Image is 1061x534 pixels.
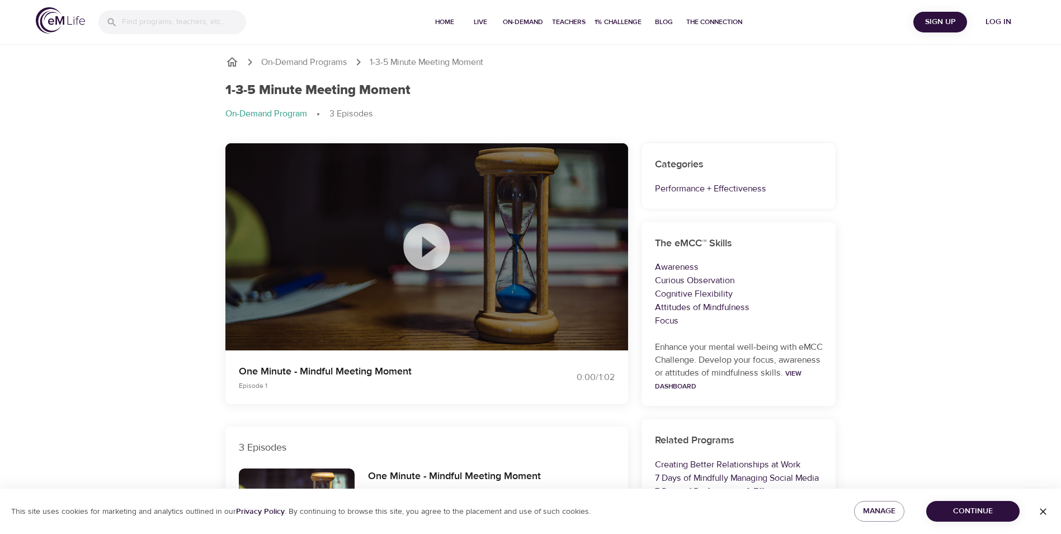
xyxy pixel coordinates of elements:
[239,364,517,379] p: One Minute - Mindful Meeting Moment
[655,274,823,287] p: Curious Observation
[329,107,373,120] p: 3 Episodes
[225,82,411,99] h1: 1-3-5 Minute Meeting Moment
[239,440,615,455] p: 3 Episodes
[655,157,823,173] h6: Categories
[552,16,586,28] span: Teachers
[368,469,541,485] h6: One Minute - Mindful Meeting Moment
[595,16,642,28] span: 1% Challenge
[655,486,806,497] a: 7 Days of Performance & Effectiveness
[972,12,1025,32] button: Log in
[655,287,823,301] p: Cognitive Flexibility
[531,371,615,384] div: 0:00 / 1:02
[686,16,742,28] span: The Connection
[863,504,895,518] span: Manage
[655,341,823,392] p: Enhance your mental well-being with eMCC Challenge. Develop your focus, awareness or attitudes of...
[467,16,494,28] span: Live
[655,433,823,449] h6: Related Programs
[503,16,543,28] span: On-Demand
[225,107,836,121] nav: breadcrumb
[913,12,967,32] button: Sign Up
[431,16,458,28] span: Home
[122,10,246,34] input: Find programs, teachers, etc...
[239,381,517,391] p: Episode 1
[370,56,483,69] p: 1-3-5 Minute Meeting Moment
[976,15,1021,29] span: Log in
[655,301,823,314] p: Attitudes of Mindfulness
[225,107,307,120] p: On-Demand Program
[368,487,460,496] span: Episode 1 - 1 minute 2 seconds
[36,7,85,34] img: logo
[655,314,823,327] p: Focus
[918,15,963,29] span: Sign Up
[655,182,823,195] p: Performance + Effectiveness
[655,459,800,470] a: Creating Better Relationships at Work
[854,501,904,522] button: Manage
[225,55,836,69] nav: breadcrumb
[655,260,823,274] p: Awareness
[926,501,1020,522] button: Continue
[935,504,1011,518] span: Continue
[655,472,819,484] a: 7 Days of Mindfully Managing Social Media
[261,56,347,69] a: On-Demand Programs
[650,16,677,28] span: Blog
[655,236,823,252] h6: The eMCC™ Skills
[236,507,285,517] a: Privacy Policy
